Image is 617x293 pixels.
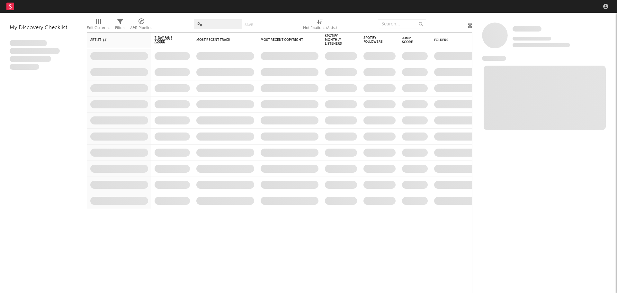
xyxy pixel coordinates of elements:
span: Some Artist [513,26,541,32]
button: Save [245,23,253,27]
div: Edit Columns [87,16,110,35]
input: Search... [378,19,426,29]
div: Edit Columns [87,24,110,32]
div: Notifications (Artist) [303,24,337,32]
span: News Feed [482,56,506,61]
div: Artist [90,38,139,42]
div: My Discovery Checklist [10,24,77,32]
div: Folders [434,38,482,42]
span: Aliquam viverra [10,64,39,70]
div: Notifications (Artist) [303,16,337,35]
span: Tracking Since: [DATE] [513,37,551,41]
span: 0 fans last week [513,43,570,47]
div: Filters [115,24,125,32]
span: Lorem ipsum dolor [10,40,47,46]
span: Integer aliquet in purus et [10,48,60,54]
div: Most Recent Track [196,38,245,42]
a: Some Artist [513,26,541,32]
div: Filters [115,16,125,35]
div: A&R Pipeline [130,24,153,32]
div: Spotify Monthly Listeners [325,34,347,46]
span: 7-Day Fans Added [155,36,180,44]
div: Jump Score [402,36,418,44]
span: Praesent ac interdum [10,56,51,62]
div: A&R Pipeline [130,16,153,35]
div: Spotify Followers [363,36,386,44]
div: Most Recent Copyright [261,38,309,42]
